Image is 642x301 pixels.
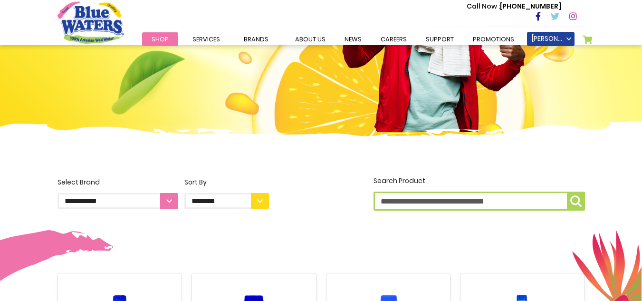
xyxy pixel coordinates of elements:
p: [PHONE_NUMBER] [467,1,561,11]
img: search-icon.png [570,195,582,207]
label: Search Product [374,176,585,211]
span: Brands [244,35,268,44]
button: Search Product [567,192,585,211]
a: careers [371,32,416,46]
span: Call Now : [467,1,500,11]
span: Services [192,35,220,44]
div: Sort By [184,177,269,187]
label: Select Brand [57,177,178,209]
a: support [416,32,463,46]
a: store logo [57,1,124,43]
span: Shop [152,35,169,44]
a: News [335,32,371,46]
select: Sort By [184,193,269,209]
a: Promotions [463,32,524,46]
a: [PERSON_NAME] [527,32,575,46]
select: Select Brand [57,193,178,209]
a: about us [286,32,335,46]
input: Search Product [374,192,585,211]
